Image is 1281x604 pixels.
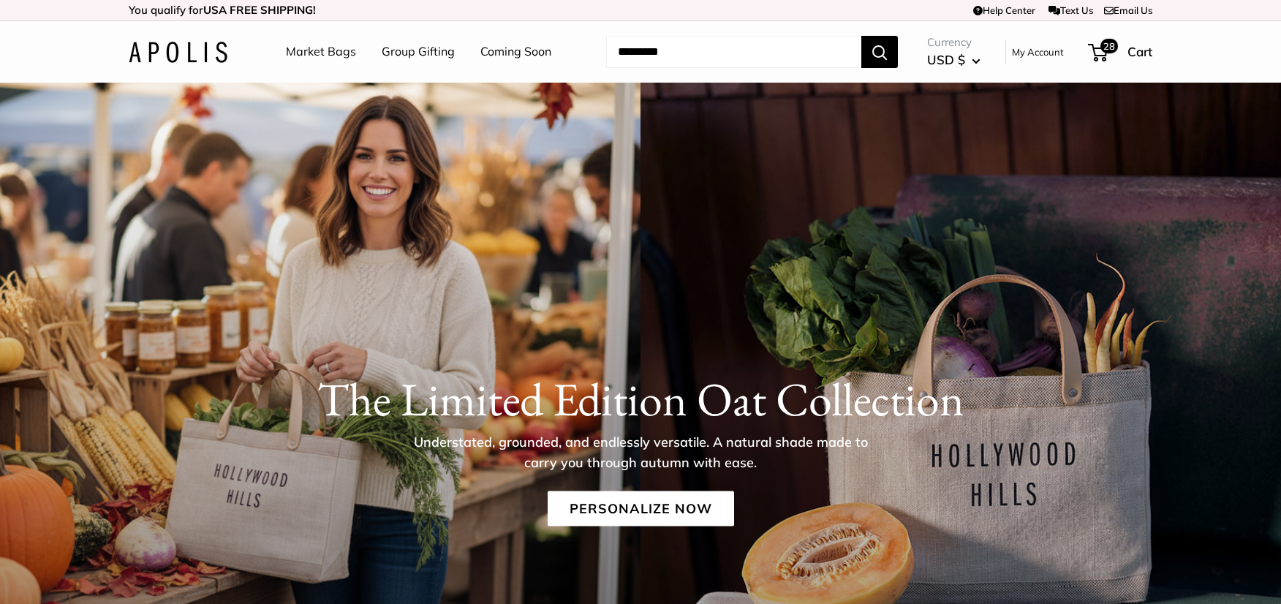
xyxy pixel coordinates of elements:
[1089,40,1152,64] a: 28 Cart
[927,48,980,72] button: USD $
[861,36,898,68] button: Search
[382,41,455,63] a: Group Gifting
[1127,44,1152,59] span: Cart
[286,41,356,63] a: Market Bags
[129,371,1152,426] h1: The Limited Edition Oat Collection
[606,36,861,68] input: Search...
[403,431,878,472] p: Understated, grounded, and endlessly versatile. A natural shade made to carry you through autumn ...
[1048,4,1093,16] a: Text Us
[973,4,1035,16] a: Help Center
[1100,39,1118,53] span: 28
[203,3,316,17] strong: USA FREE SHIPPING!
[548,491,734,526] a: Personalize Now
[1104,4,1152,16] a: Email Us
[927,32,980,53] span: Currency
[480,41,551,63] a: Coming Soon
[1012,43,1064,61] a: My Account
[927,52,965,67] span: USD $
[129,42,227,63] img: Apolis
